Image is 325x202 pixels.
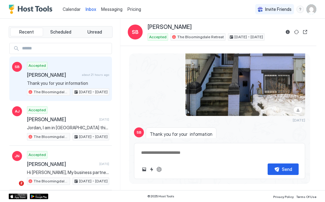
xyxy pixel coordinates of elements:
span: Unread [87,29,102,35]
div: User profile [306,4,316,14]
a: Calendar [63,6,81,12]
a: Host Tools Logo [9,5,55,14]
span: [DATE] [293,118,305,122]
span: [DATE] - [DATE] [79,178,108,184]
span: [PERSON_NAME] [27,116,97,122]
a: App Store [9,194,27,199]
span: [DATE] [99,162,109,166]
a: Google Play Store [30,194,48,199]
span: Thank you for your information [27,80,109,86]
span: Recent [19,29,34,35]
span: Accepted [29,107,46,113]
span: Inbox [86,7,96,12]
span: Scheduled [50,29,71,35]
span: Pricing [127,7,141,12]
button: Reservation information [284,28,292,36]
span: Calendar [63,7,81,12]
span: Thank you for your information [150,131,212,137]
span: Jordan, I am in [GEOGRAPHIC_DATA] this weekend with family. We plan on exploring the city, your p... [27,125,109,131]
span: [PERSON_NAME] [27,161,97,167]
span: The Bloomingdale Retreat [177,34,224,40]
span: Accepted [29,63,46,68]
a: Privacy Policy [273,193,294,200]
span: SB [15,64,20,70]
span: Accepted [149,34,167,40]
span: Messaging [101,7,122,12]
button: Send [268,163,299,175]
span: SB [132,28,139,36]
span: © 2025 Host Tools [147,194,174,198]
button: Unread [78,28,111,36]
button: Sync reservation [293,28,300,36]
span: [PERSON_NAME] [148,24,192,31]
span: [DATE] - [DATE] [79,89,108,95]
span: [DATE] - [DATE] [234,34,263,40]
span: The Bloomingdale Retreat [33,89,69,95]
span: JN [15,153,20,159]
div: View image [185,36,305,116]
span: Invite Friends [265,7,292,12]
button: Scheduled [44,28,77,36]
a: Terms Of Use [296,193,316,200]
a: Inbox [86,6,96,12]
a: Download [293,107,303,113]
button: Quick reply [148,166,155,173]
span: The Bloomingdale Retreat [33,134,69,140]
span: 2 [19,181,24,186]
button: Recent [10,28,43,36]
span: Terms Of Use [296,195,316,199]
div: Send [282,166,292,172]
span: [DATE] - [DATE] [79,134,108,140]
span: [PERSON_NAME] [27,72,79,78]
span: SB [136,130,141,135]
iframe: Intercom live chat [6,181,21,196]
button: ChatGPT Auto Reply [155,166,163,173]
span: The Bloomingdale Retreat [33,178,69,184]
span: [DATE] [99,117,109,122]
input: Input Field [20,43,112,54]
button: Open reservation [301,28,309,36]
span: Accepted [29,152,46,158]
a: Messaging [101,6,122,12]
button: Upload image [140,166,148,173]
div: tab-group [9,26,113,38]
div: menu [296,6,304,13]
span: about 21 hours ago [82,73,109,77]
span: AJ [15,108,20,114]
span: Hi [PERSON_NAME], My business partner and I are in town for a conference. [PERSON_NAME] [27,170,109,175]
span: Privacy Policy [273,195,294,199]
